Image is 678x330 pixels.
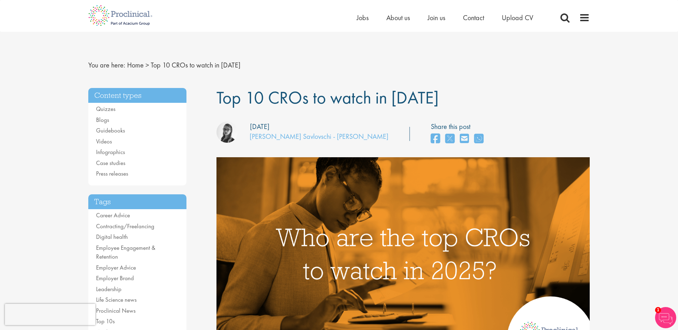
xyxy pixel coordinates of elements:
a: Upload CV [502,13,533,22]
span: > [145,60,149,70]
img: Chatbot [655,307,676,328]
a: Quizzes [96,105,115,113]
a: Employer Advice [96,264,136,271]
span: 1 [655,307,661,313]
a: share on facebook [431,131,440,147]
a: Digital health [96,233,128,241]
a: [PERSON_NAME] Savlovschi - [PERSON_NAME] [250,132,388,141]
a: Employer Brand [96,274,134,282]
a: Press releases [96,170,128,177]
a: share on twitter [445,131,454,147]
h3: Tags [88,194,186,210]
a: Blogs [96,116,109,124]
a: share on whats app [474,131,483,147]
img: Theodora Savlovschi - Wicks [216,122,238,143]
span: Top 10 CROs to watch in [DATE] [151,60,240,70]
h3: Content types [88,88,186,103]
a: Leadership [96,285,121,293]
a: Top 10s [96,317,115,325]
a: Jobs [357,13,369,22]
span: You are here: [88,60,125,70]
a: share on email [460,131,469,147]
a: Contracting/Freelancing [96,222,154,230]
span: Top 10 CROs to watch in [DATE] [216,86,439,109]
a: breadcrumb link [127,60,144,70]
a: Infographics [96,148,125,156]
a: About us [386,13,410,22]
a: Employee Engagement & Retention [96,244,155,261]
a: Case studies [96,159,125,167]
a: Videos [96,137,112,145]
a: Proclinical News [96,307,136,314]
a: Guidebooks [96,126,125,134]
div: [DATE] [250,122,269,132]
iframe: reCAPTCHA [5,304,95,325]
label: Share this post [431,122,487,132]
a: Contact [463,13,484,22]
a: Career Advice [96,211,130,219]
a: Join us [428,13,445,22]
a: Life Science news [96,296,137,304]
